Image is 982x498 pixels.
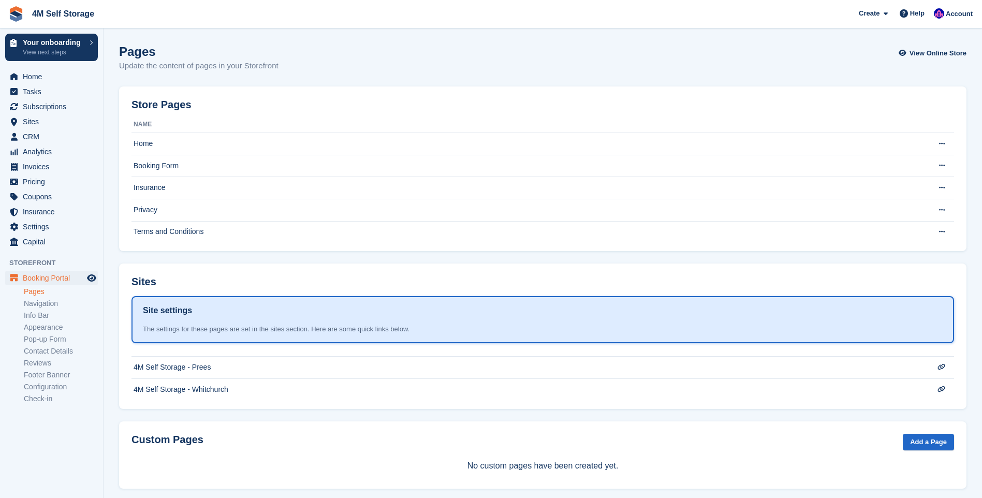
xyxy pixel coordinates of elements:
td: Terms and Conditions [131,221,913,243]
span: CRM [23,129,85,144]
span: Sites [23,114,85,129]
td: Insurance [131,177,913,199]
p: No custom pages have been created yet. [131,460,954,472]
td: Privacy [131,199,913,221]
span: Insurance [23,204,85,219]
img: Pete Clutton [934,8,944,19]
a: Footer Banner [24,370,98,380]
span: Pricing [23,174,85,189]
div: The settings for these pages are set in the sites section. Here are some quick links below. [143,324,943,334]
a: Check-in [24,394,98,404]
a: Add a Page [903,434,954,451]
a: Configuration [24,382,98,392]
td: Home [131,133,913,155]
span: Tasks [23,84,85,99]
span: Create [859,8,880,19]
h1: Pages [119,45,279,58]
p: Your onboarding [23,39,84,46]
h2: Custom Pages [131,434,203,446]
h1: Site settings [143,304,192,317]
span: Invoices [23,159,85,174]
a: menu [5,114,98,129]
span: Booking Portal [23,271,85,285]
a: menu [5,235,98,249]
span: Coupons [23,189,85,204]
a: menu [5,144,98,159]
h2: Sites [131,276,156,288]
a: View Online Store [901,45,966,62]
p: Update the content of pages in your Storefront [119,60,279,72]
img: stora-icon-8386f47178a22dfd0bd8f6a31ec36ba5ce8667c1dd55bd0f319d3a0aa187defe.svg [8,6,24,22]
a: 4M Self Storage [28,5,98,22]
a: Pages [24,287,98,297]
td: 4M Self Storage - Whitchurch [131,378,913,400]
a: menu [5,219,98,234]
a: menu [5,69,98,84]
a: Your onboarding View next steps [5,34,98,61]
a: menu [5,271,98,285]
span: Analytics [23,144,85,159]
a: Preview store [85,272,98,284]
a: menu [5,99,98,114]
a: Navigation [24,299,98,309]
span: Settings [23,219,85,234]
td: Booking Form [131,155,913,177]
span: Account [946,9,973,19]
a: Info Bar [24,311,98,320]
th: Name [131,116,913,133]
td: 4M Self Storage - Prees [131,357,913,379]
a: menu [5,84,98,99]
a: menu [5,174,98,189]
p: View next steps [23,48,84,57]
span: Subscriptions [23,99,85,114]
a: menu [5,204,98,219]
a: menu [5,189,98,204]
a: Pop-up Form [24,334,98,344]
span: Storefront [9,258,103,268]
a: menu [5,129,98,144]
a: Contact Details [24,346,98,356]
span: Help [910,8,925,19]
span: Home [23,69,85,84]
a: Reviews [24,358,98,368]
span: View Online Store [910,48,966,58]
a: menu [5,159,98,174]
h2: Store Pages [131,99,192,111]
a: Appearance [24,323,98,332]
span: Capital [23,235,85,249]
